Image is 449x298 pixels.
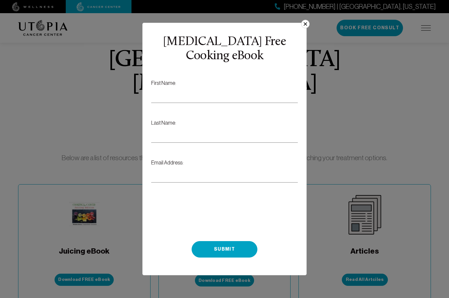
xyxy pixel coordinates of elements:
[151,87,298,103] input: First Name:
[151,159,298,193] label: Email Address:
[151,119,298,153] label: Last Name:
[151,198,250,223] iframe: Widget containing checkbox for hCaptcha security challenge
[151,127,298,143] input: Last Name:
[151,166,298,183] input: Email Address:
[150,35,299,63] div: [MEDICAL_DATA] Free Cooking eBook
[192,241,257,258] button: Submit
[301,20,310,28] button: ×
[151,79,298,113] label: First Name:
